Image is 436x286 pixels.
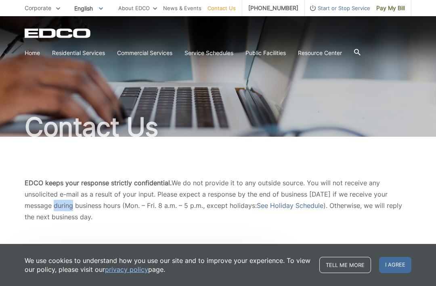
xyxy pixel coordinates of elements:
[25,28,92,38] a: EDCD logo. Return to the homepage.
[25,177,411,222] p: We do not provide it to any outside source. You will not receive any unsolicited e-mail as a resu...
[52,49,105,57] a: Residential Services
[376,4,405,13] span: Pay My Bill
[25,4,51,11] span: Corporate
[257,200,323,211] a: See Holiday Schedule
[105,265,148,274] a: privacy policy
[25,179,172,187] b: EDCO keeps your response strictly confidential.
[68,2,109,15] span: English
[117,49,172,57] a: Commercial Services
[245,49,286,57] a: Public Facilities
[25,256,311,274] p: We use cookies to understand how you use our site and to improve your experience. To view our pol...
[208,4,236,13] a: Contact Us
[184,49,233,57] a: Service Schedules
[25,49,40,57] a: Home
[379,257,411,273] span: I agree
[319,257,371,273] a: Tell me more
[118,4,157,13] a: About EDCO
[163,4,201,13] a: News & Events
[25,114,411,140] h1: Contact Us
[298,49,342,57] a: Resource Center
